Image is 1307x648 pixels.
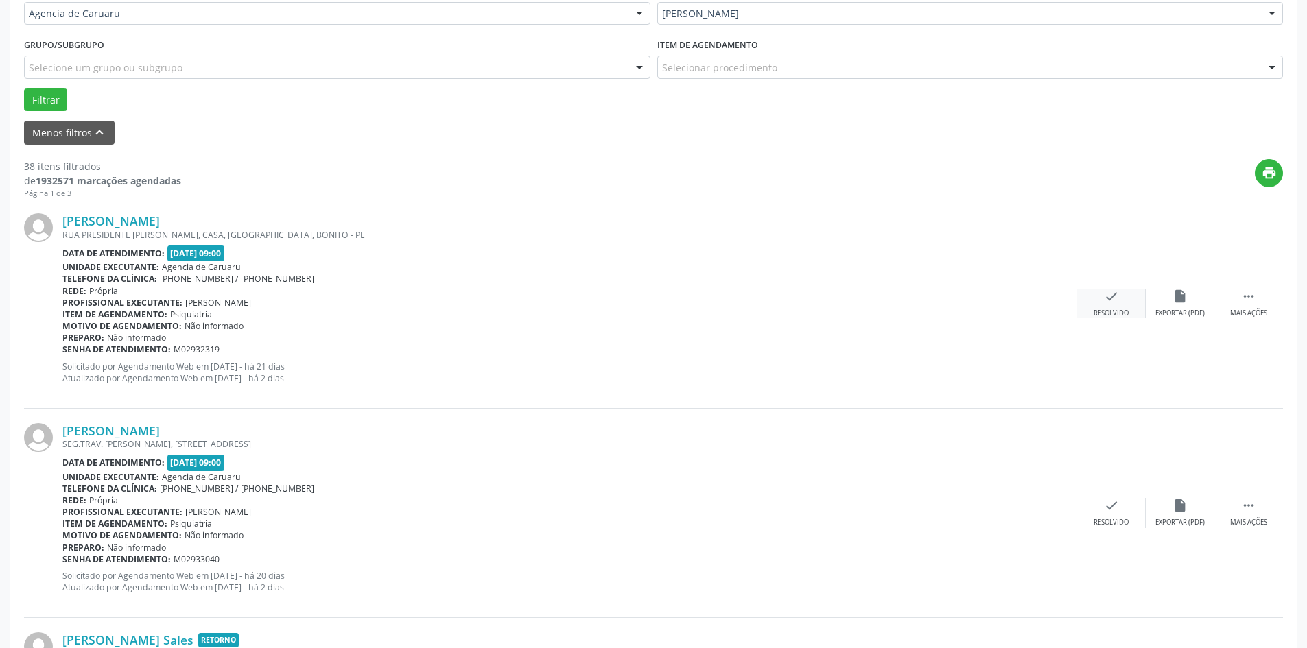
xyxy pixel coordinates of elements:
[62,332,104,344] b: Preparo:
[1173,289,1188,304] i: insert_drive_file
[1230,518,1267,527] div: Mais ações
[170,309,212,320] span: Psiquiatria
[167,455,225,470] span: [DATE] 09:00
[107,542,166,553] span: Não informado
[29,7,622,21] span: Agencia de Caruaru
[167,245,225,261] span: [DATE] 09:00
[62,297,182,309] b: Profissional executante:
[62,570,1077,593] p: Solicitado por Agendamento Web em [DATE] - há 20 dias Atualizado por Agendamento Web em [DATE] - ...
[198,633,239,647] span: Retorno
[29,60,182,75] span: Selecione um grupo ou subgrupo
[24,88,67,112] button: Filtrar
[174,344,220,355] span: M02932319
[162,471,241,483] span: Agencia de Caruaru
[1104,498,1119,513] i: check
[62,518,167,529] b: Item de agendamento:
[1241,498,1256,513] i: 
[24,159,181,173] div: 38 itens filtrados
[24,121,115,145] button: Menos filtroskeyboard_arrow_up
[62,471,159,483] b: Unidade executante:
[185,506,251,518] span: [PERSON_NAME]
[62,506,182,518] b: Profissional executante:
[62,553,171,565] b: Senha de atendimento:
[1155,518,1205,527] div: Exportar (PDF)
[62,273,157,285] b: Telefone da clínica:
[62,309,167,320] b: Item de agendamento:
[62,494,86,506] b: Rede:
[162,261,241,273] span: Agencia de Caruaru
[662,60,777,75] span: Selecionar procedimento
[62,229,1077,241] div: RUA PRESIDENTE [PERSON_NAME], CASA, [GEOGRAPHIC_DATA], BONITO - PE
[62,483,157,494] b: Telefone da clínica:
[24,173,181,188] div: de
[1094,518,1129,527] div: Resolvido
[1155,309,1205,318] div: Exportar (PDF)
[160,483,314,494] span: [PHONE_NUMBER] / [PHONE_NUMBER]
[89,494,118,506] span: Própria
[62,320,182,332] b: Motivo de agendamento:
[1230,309,1267,318] div: Mais ações
[62,213,160,228] a: [PERSON_NAME]
[62,423,160,438] a: [PERSON_NAME]
[1173,498,1188,513] i: insert_drive_file
[1104,289,1119,304] i: check
[1262,165,1277,180] i: print
[170,518,212,529] span: Psiquiatria
[62,542,104,553] b: Preparo:
[160,273,314,285] span: [PHONE_NUMBER] / [PHONE_NUMBER]
[662,7,1256,21] span: [PERSON_NAME]
[62,344,171,355] b: Senha de atendimento:
[62,438,1077,450] div: SEG.TRAV. [PERSON_NAME], [STREET_ADDRESS]
[185,320,244,332] span: Não informado
[1094,309,1129,318] div: Resolvido
[89,285,118,297] span: Própria
[24,423,53,452] img: img
[107,332,166,344] span: Não informado
[62,529,182,541] b: Motivo de agendamento:
[185,297,251,309] span: [PERSON_NAME]
[174,553,220,565] span: M02933040
[24,213,53,242] img: img
[1255,159,1283,187] button: print
[92,125,107,140] i: keyboard_arrow_up
[657,34,758,56] label: Item de agendamento
[36,174,181,187] strong: 1932571 marcações agendadas
[62,632,193,647] a: [PERSON_NAME] Sales
[1241,289,1256,304] i: 
[185,529,244,541] span: Não informado
[62,285,86,297] b: Rede:
[62,261,159,273] b: Unidade executante:
[62,457,165,468] b: Data de atendimento:
[62,248,165,259] b: Data de atendimento:
[24,34,104,56] label: Grupo/Subgrupo
[24,188,181,200] div: Página 1 de 3
[62,361,1077,384] p: Solicitado por Agendamento Web em [DATE] - há 21 dias Atualizado por Agendamento Web em [DATE] - ...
